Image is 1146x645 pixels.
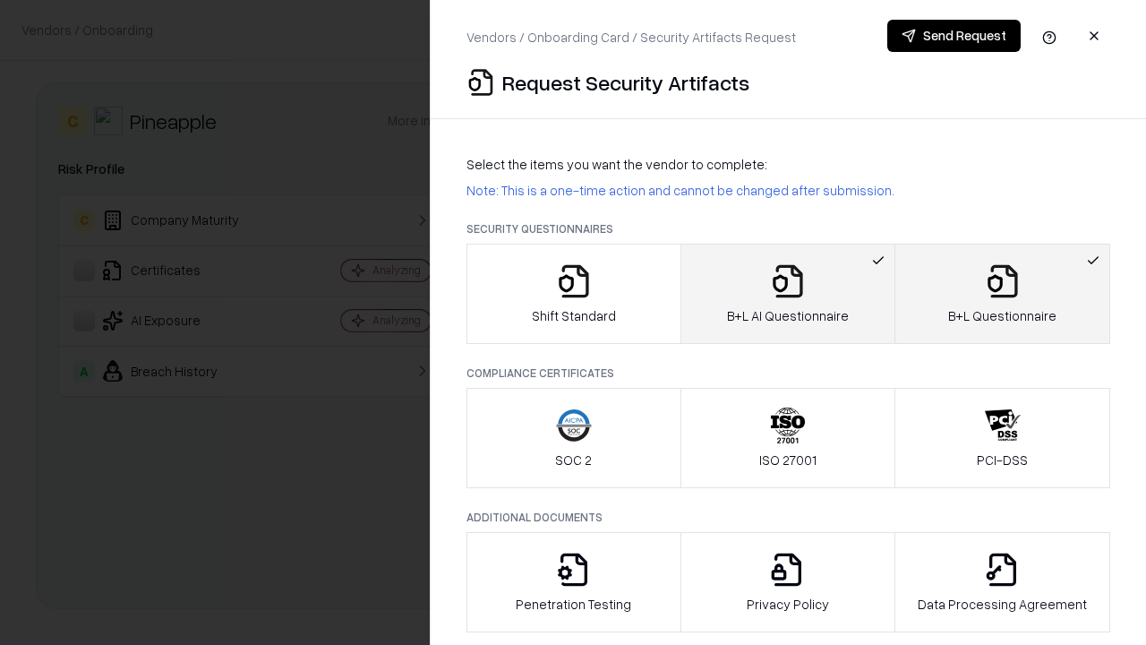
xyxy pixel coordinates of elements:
button: Shift Standard [466,244,681,344]
p: SOC 2 [555,451,592,469]
p: B+L Questionnaire [948,306,1056,325]
button: SOC 2 [466,388,681,488]
p: PCI-DSS [977,451,1028,469]
p: ISO 27001 [759,451,817,469]
p: Select the items you want the vendor to complete: [466,155,1110,174]
p: Note: This is a one-time action and cannot be changed after submission. [466,181,1110,200]
p: Compliance Certificates [466,365,1110,381]
p: B+L AI Questionnaire [727,306,849,325]
p: Vendors / Onboarding Card / Security Artifacts Request [466,28,796,47]
button: Privacy Policy [680,532,896,632]
p: Security Questionnaires [466,221,1110,236]
p: Data Processing Agreement [918,595,1087,614]
button: Send Request [887,20,1021,52]
p: Additional Documents [466,510,1110,525]
button: B+L Questionnaire [894,244,1110,344]
button: Penetration Testing [466,532,681,632]
p: Penetration Testing [516,595,631,614]
button: B+L AI Questionnaire [680,244,896,344]
button: PCI-DSS [894,388,1110,488]
p: Shift Standard [532,306,616,325]
p: Request Security Artifacts [502,68,749,97]
p: Privacy Policy [747,595,829,614]
button: Data Processing Agreement [894,532,1110,632]
button: ISO 27001 [680,388,896,488]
